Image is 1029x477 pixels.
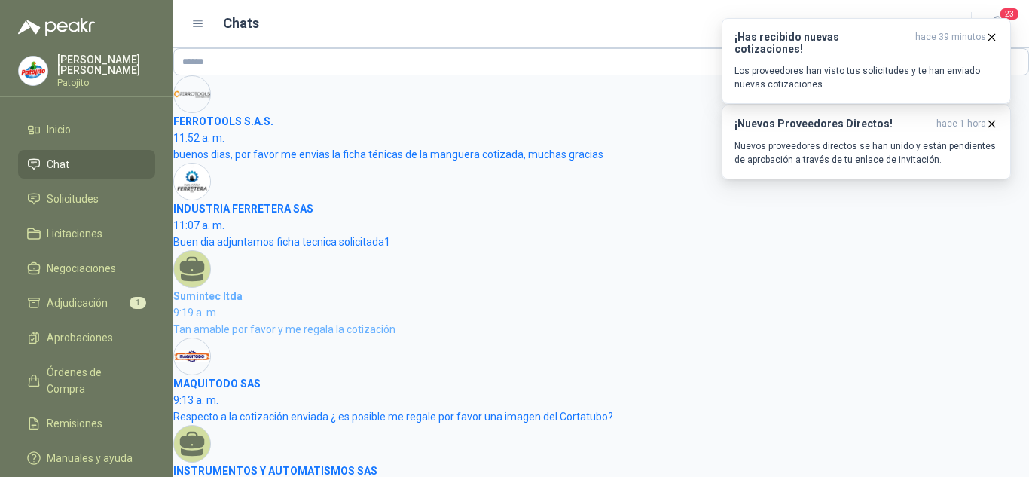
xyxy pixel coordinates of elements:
span: Negociaciones [47,260,116,277]
a: Negociaciones [18,254,155,283]
img: Company Logo [174,76,210,112]
p: Nuevos proveedores directos se han unido y están pendientes de aprobación a través de tu enlace d... [734,139,998,167]
p: [PERSON_NAME] [PERSON_NAME] [57,54,155,75]
a: Inicio [18,115,155,144]
span: buenos dias, por favor me envias la ficha ténicas de la manguera cotizada, muchas gracias [173,148,603,161]
button: ¡Nuevos Proveedores Directos!hace 1 hora Nuevos proveedores directos se han unido y están pendien... [722,105,1011,179]
p: Los proveedores han visto tus solicitudes y te han enviado nuevas cotizaciones. [734,64,998,91]
span: Buen dia adjuntamos ficha tecnica solicitada [173,236,384,248]
a: Company LogoFERROTOOLS S.A.S.11:52 a. m.buenos dias, por favor me envias la ficha ténicas de la m... [173,75,1029,163]
a: Company LogoMAQUITODO SAS9:13 a. m.Respecto a la cotización enviada ¿ es posible me regale por fa... [173,338,1029,425]
p: Patojito [57,78,155,87]
span: Tan amable por favor y me regala la cotización [173,323,395,335]
a: Chat [18,150,155,179]
span: 1 [130,297,146,309]
span: hace 39 minutos [915,31,986,55]
span: Remisiones [47,415,102,432]
button: ¡Has recibido nuevas cotizaciones!hace 39 minutos Los proveedores han visto tus solicitudes y te ... [722,18,1011,104]
img: Logo peakr [18,18,95,36]
span: 9:13 a. m. [173,394,218,406]
span: Solicitudes [47,191,99,207]
a: Adjudicación1 [18,289,155,317]
h3: ¡Has recibido nuevas cotizaciones! [734,31,909,55]
h4: INDUSTRIA FERRETERA SAS [173,200,1029,217]
span: Inicio [47,121,71,138]
a: Company LogoINDUSTRIA FERRETERA SAS11:07 a. m.Buen dia adjuntamos ficha tecnica solicitada1 [173,163,1029,250]
a: Sumintec ltda9:19 a. m.Tan amable por favor y me regala la cotización [173,250,1029,338]
a: Licitaciones [18,219,155,248]
span: Chat [47,156,69,173]
span: 9:19 a. m. [173,307,218,319]
h4: FERROTOOLS S.A.S. [173,113,1029,130]
span: Adjudicación [47,295,108,311]
span: Licitaciones [47,225,102,242]
a: Remisiones [18,409,155,438]
span: hace 1 hora [936,118,986,130]
a: Manuales y ayuda [18,444,155,472]
span: Órdenes de Compra [47,364,141,397]
img: Company Logo [174,164,210,200]
h4: Sumintec ltda [173,288,1029,304]
img: Company Logo [19,57,47,85]
a: Órdenes de Compra [18,358,155,403]
a: Solicitudes [18,185,155,213]
h3: ¡Nuevos Proveedores Directos! [734,118,930,130]
span: Aprobaciones [47,329,113,346]
img: Company Logo [174,338,210,375]
span: 23 [999,7,1020,21]
h1: Chats [223,13,259,34]
span: 11:07 a. m. [173,219,224,231]
span: Manuales y ayuda [47,450,133,466]
span: Respecto a la cotización enviada ¿ es posible me regale por favor una imagen del Cortatubo? [173,411,613,423]
a: Aprobaciones [18,323,155,352]
span: 11:52 a. m. [173,132,224,144]
span: 1 [384,236,390,248]
h4: MAQUITODO SAS [173,375,1029,392]
button: 23 [984,11,1011,38]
